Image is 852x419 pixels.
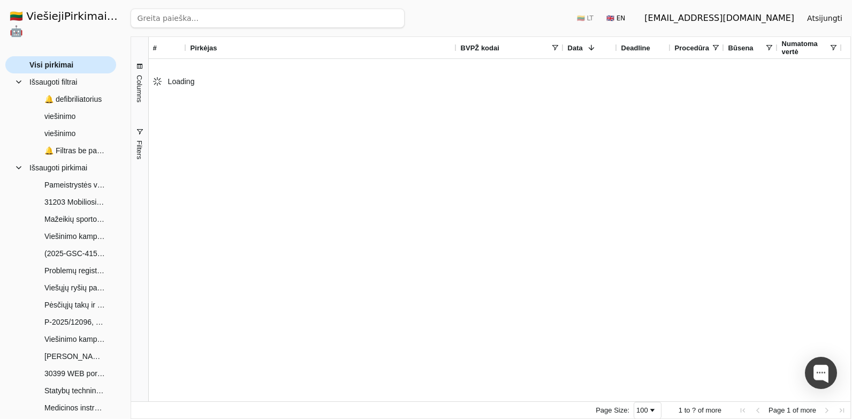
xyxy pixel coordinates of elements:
span: BVPŽ kodai [461,44,499,52]
span: Deadline [621,44,650,52]
div: Previous Page [754,406,762,415]
span: viešinimo [44,125,75,141]
span: Numatoma vertė [782,40,829,56]
span: more [800,406,816,414]
span: Būsena [728,44,754,52]
span: 🔔 defibriliatorius [44,91,102,107]
span: 1 [679,406,682,414]
span: ? [692,406,696,414]
div: 100 [636,406,648,414]
span: of [698,406,704,414]
span: Filters [135,140,143,159]
span: Data [568,44,583,52]
span: of [793,406,798,414]
span: Viešinimo kampanija "Persėsk į elektromobilį" [44,228,105,244]
span: Procedūra [675,44,709,52]
span: Statybų techninės priežiūros paslaugos [44,383,105,399]
span: 🔔 Filtras be pavadinimo [44,143,105,159]
span: viešinimo [44,108,75,124]
span: 30399 WEB portalų programavimo ir konsultavimo paslaugos [44,365,105,381]
span: Page [769,406,785,414]
div: [EMAIL_ADDRESS][DOMAIN_NAME] [644,12,794,25]
button: Atsijungti [798,9,851,28]
div: Page Size: [596,406,629,414]
span: more [705,406,721,414]
span: # [153,44,157,52]
span: Pėsčiųjų takų ir automobilių stovėjimo aikštelių sutvarkymo darbai. [44,297,105,313]
span: 1 [787,406,790,414]
span: Loading [168,77,195,86]
span: to [684,406,690,414]
span: Columns [135,75,143,102]
input: Greita paieška... [131,9,405,28]
span: Viešinimo kampanija "Persėsk į elektromobilį" [44,331,105,347]
div: First Page [739,406,747,415]
span: (2025-GSC-415) Personalo valdymo sistemos nuomos ir kitos paslaugos [44,245,105,261]
span: Visi pirkimai [29,57,73,73]
span: Medicinos instrumentų pirkimas I (10744) [44,400,105,416]
span: Išsaugoti pirkimai [29,160,87,176]
span: 31203 Mobiliosios programėlės, interneto svetainės ir interneto parduotuvės sukūrimas su vystymo ... [44,194,105,210]
span: [PERSON_NAME] valdymo informacinė sistema / Asset management information system [44,348,105,364]
span: P-2025/12096, Mokslo paskirties modulinio pastato (gaminio) lopšelio-darželio Nidos g. 2A, Dercek... [44,314,105,330]
span: Mažeikių sporto ir pramogų centro Sedos g. 55, Mažeikiuose statybos valdymo, įskaitant statybos t... [44,211,105,227]
div: Next Page [823,406,831,415]
span: Viešųjų ryšių paslaugos [44,280,105,296]
span: Pirkėjas [191,44,217,52]
span: Problemų registravimo ir administravimo informacinės sistemos sukūrimo, įdiegimo, palaikymo ir ap... [44,263,105,279]
div: Page Size [634,402,661,419]
div: Last Page [838,406,846,415]
button: 🇬🇧 EN [600,10,632,27]
span: Pameistrystės viešinimo Lietuvoje komunikacijos strategijos įgyvendinimas [44,177,105,193]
